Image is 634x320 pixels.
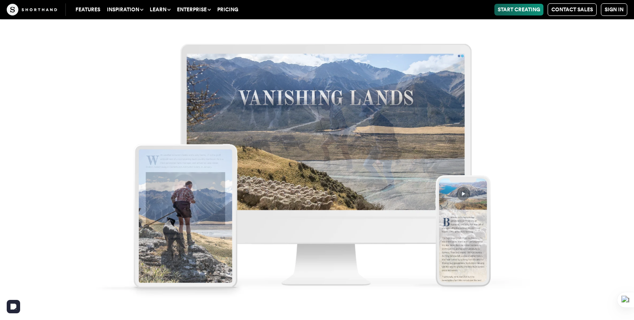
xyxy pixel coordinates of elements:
a: Contact Sales [548,3,597,16]
button: Enterprise [174,4,214,15]
a: Features [72,4,104,15]
a: Start Creating [494,4,543,15]
img: The Craft [7,4,57,15]
button: Learn [146,4,174,15]
a: Sign in [601,3,627,16]
a: Pricing [214,4,242,15]
button: Inspiration [104,4,146,15]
